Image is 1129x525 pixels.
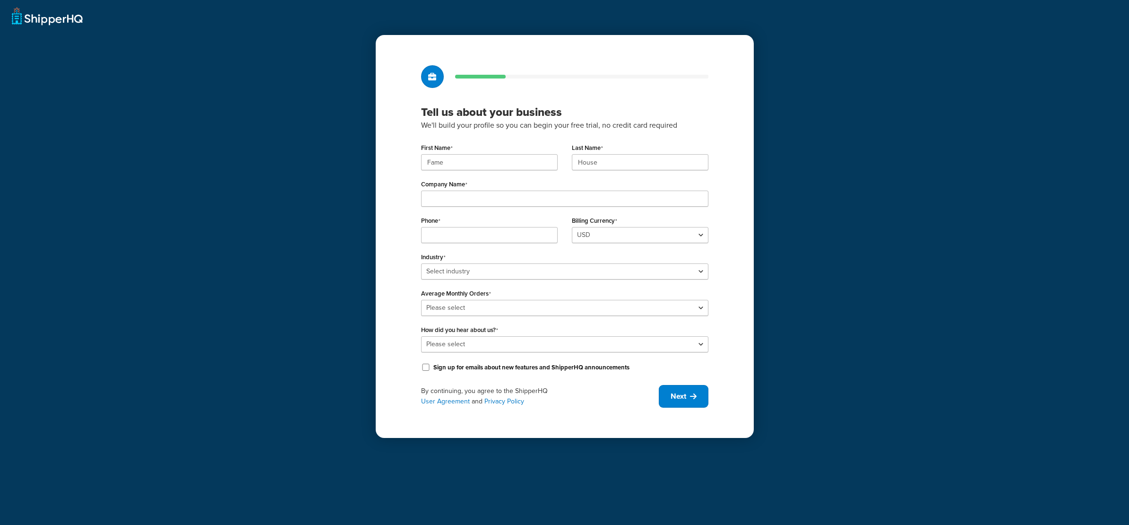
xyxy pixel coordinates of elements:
label: Phone [421,217,440,225]
a: User Agreement [421,396,470,406]
label: Billing Currency [572,217,617,225]
p: We'll build your profile so you can begin your free trial, no credit card required [421,119,708,131]
div: By continuing, you agree to the ShipperHQ and [421,386,659,407]
label: How did you hear about us? [421,326,498,334]
button: Next [659,385,708,408]
label: Last Name [572,144,603,152]
label: Average Monthly Orders [421,290,491,297]
label: Company Name [421,181,467,188]
label: Sign up for emails about new features and ShipperHQ announcements [433,363,629,372]
a: Privacy Policy [484,396,524,406]
label: Industry [421,254,446,261]
span: Next [671,391,686,402]
label: First Name [421,144,453,152]
h3: Tell us about your business [421,105,708,119]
